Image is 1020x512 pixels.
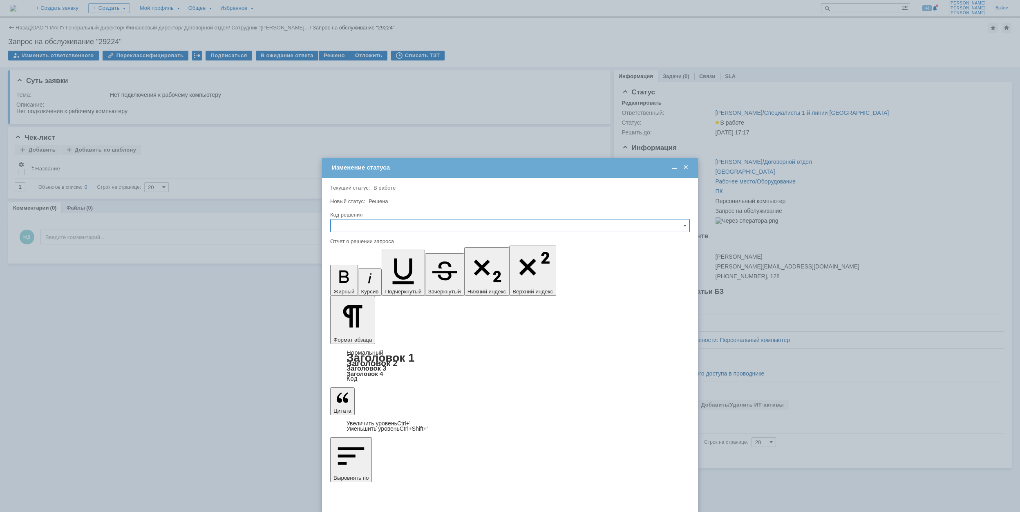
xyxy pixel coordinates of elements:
[330,239,688,244] div: Отчет о решении запроса
[330,350,690,382] div: Формат абзаца
[347,375,358,382] a: Код
[330,212,688,217] div: Код решения
[333,408,351,414] span: Цитата
[385,288,421,295] span: Подчеркнутый
[330,387,355,415] button: Цитата
[330,198,365,204] label: Новый статус:
[361,288,379,295] span: Курсив
[347,358,398,368] a: Заголовок 2
[467,288,506,295] span: Нижний индекс
[330,421,690,432] div: Цитата
[512,288,553,295] span: Верхний индекс
[397,420,411,427] span: Ctrl+'
[428,288,461,295] span: Зачеркнутый
[347,420,411,427] a: Increase
[333,288,355,295] span: Жирный
[330,296,375,344] button: Формат абзаца
[330,265,358,296] button: Жирный
[400,425,428,432] span: Ctrl+Shift+'
[330,437,372,482] button: Выровнять по
[347,425,428,432] a: Decrease
[332,164,690,171] div: Изменение статуса
[369,198,388,204] span: Решена
[670,164,678,171] span: Свернуть (Ctrl + M)
[347,351,415,364] a: Заголовок 1
[682,164,690,171] span: Закрыть
[464,247,510,296] button: Нижний индекс
[347,364,386,372] a: Заголовок 3
[347,370,383,377] a: Заголовок 4
[358,268,382,296] button: Курсив
[333,337,372,343] span: Формат абзаца
[330,185,370,191] label: Текущий статус:
[425,253,464,296] button: Зачеркнутый
[333,475,369,481] span: Выровнять по
[382,250,425,296] button: Подчеркнутый
[347,349,383,356] a: Нормальный
[374,185,396,191] span: В работе
[509,246,556,296] button: Верхний индекс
